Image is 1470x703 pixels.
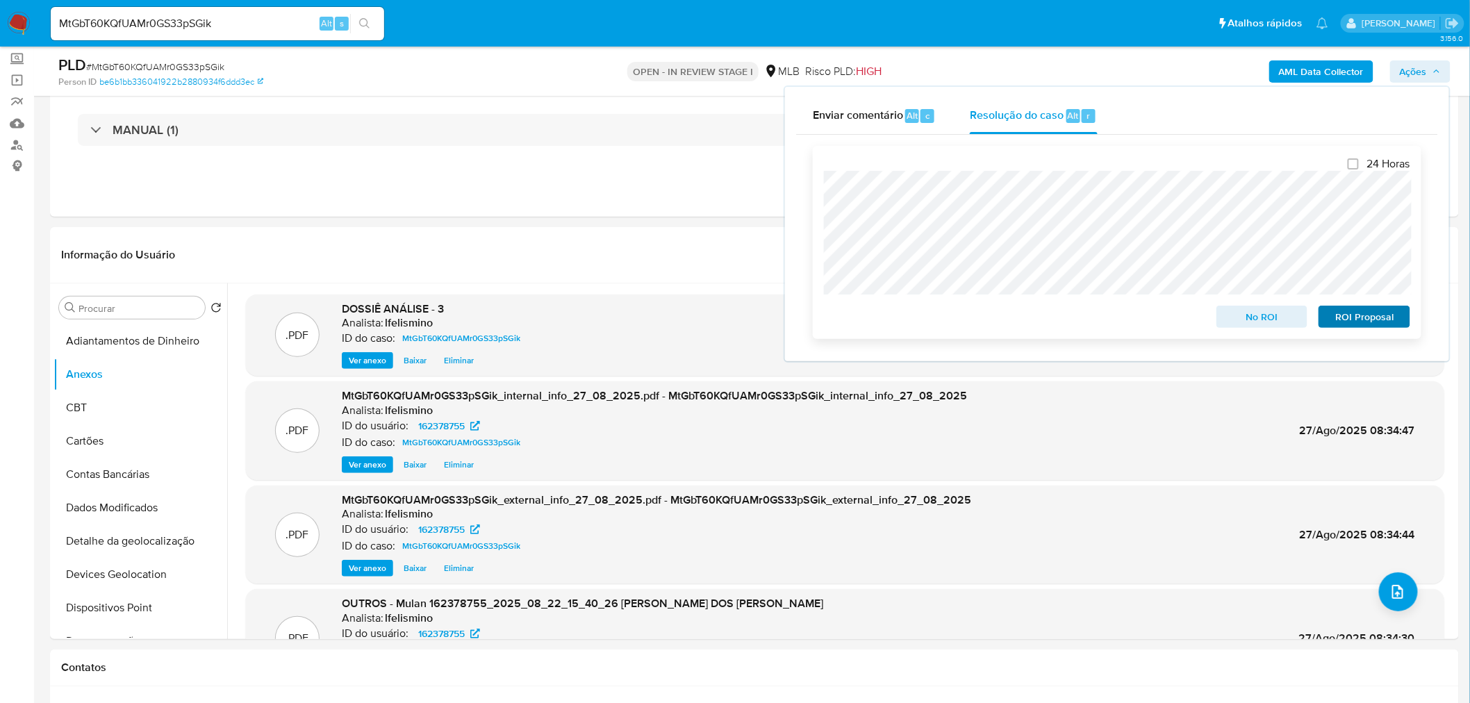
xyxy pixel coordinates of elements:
[1316,17,1328,29] a: Notificações
[404,354,427,367] span: Baixar
[764,64,800,79] div: MLB
[970,107,1064,123] span: Resolução do caso
[397,352,433,369] button: Baixar
[286,423,309,438] p: .PDF
[437,560,481,577] button: Eliminar
[856,63,882,79] span: HIGH
[1445,16,1460,31] a: Sair
[444,561,474,575] span: Eliminar
[907,109,918,122] span: Alt
[397,330,526,347] a: MtGbT60KQfUAMr0GS33pSGik
[1362,17,1440,30] p: laisa.felismino@mercadolivre.com
[418,521,465,538] span: 162378755
[1328,307,1401,326] span: ROI Proposal
[210,302,222,317] button: Retornar ao pedido padrão
[1279,60,1364,83] b: AML Data Collector
[342,522,408,536] p: ID do usuário:
[51,15,384,33] input: Pesquise usuários ou casos...
[1216,306,1308,328] button: No ROI
[342,404,383,417] p: Analista:
[444,354,474,367] span: Eliminar
[444,458,474,472] span: Eliminar
[397,456,433,473] button: Baixar
[410,417,488,434] a: 162378755
[340,17,344,30] span: s
[402,434,520,451] span: MtGbT60KQfUAMr0GS33pSGik
[53,591,227,625] button: Dispositivos Point
[1299,630,1415,646] span: 27/Ago/2025 08:34:30
[1367,157,1410,171] span: 24 Horas
[286,328,309,343] p: .PDF
[65,302,76,313] button: Procurar
[385,507,433,521] h6: lfelismino
[397,434,526,451] a: MtGbT60KQfUAMr0GS33pSGik
[342,388,967,404] span: MtGbT60KQfUAMr0GS33pSGik_internal_info_27_08_2025.pdf - MtGbT60KQfUAMr0GS33pSGik_internal_info_27...
[385,316,433,330] h6: lfelismino
[53,458,227,491] button: Contas Bancárias
[58,76,97,88] b: Person ID
[437,456,481,473] button: Eliminar
[113,122,179,138] h3: MANUAL (1)
[61,661,1448,675] h1: Contatos
[342,436,395,449] p: ID do caso:
[437,352,481,369] button: Eliminar
[58,53,86,76] b: PLD
[1068,109,1079,122] span: Alt
[1300,527,1415,543] span: 27/Ago/2025 08:34:44
[53,324,227,358] button: Adiantamentos de Dinheiro
[402,538,520,554] span: MtGbT60KQfUAMr0GS33pSGik
[342,492,971,508] span: MtGbT60KQfUAMr0GS33pSGik_external_info_27_08_2025.pdf - MtGbT60KQfUAMr0GS33pSGik_external_info_27...
[286,527,309,543] p: .PDF
[1319,306,1410,328] button: ROI Proposal
[342,507,383,521] p: Analista:
[1379,572,1418,611] button: upload-file
[410,521,488,538] a: 162378755
[342,352,393,369] button: Ver anexo
[1348,158,1359,169] input: 24 Horas
[53,558,227,591] button: Devices Geolocation
[410,625,488,642] a: 162378755
[627,62,759,81] p: OPEN - IN REVIEW STAGE I
[53,424,227,458] button: Cartões
[397,538,526,554] a: MtGbT60KQfUAMr0GS33pSGik
[1440,33,1463,44] span: 3.156.0
[53,491,227,524] button: Dados Modificados
[53,358,227,391] button: Anexos
[404,561,427,575] span: Baixar
[79,302,199,315] input: Procurar
[404,458,427,472] span: Baixar
[342,456,393,473] button: Ver anexo
[349,561,386,575] span: Ver anexo
[418,417,465,434] span: 162378755
[342,316,383,330] p: Analista:
[349,458,386,472] span: Ver anexo
[342,331,395,345] p: ID do caso:
[402,330,520,347] span: MtGbT60KQfUAMr0GS33pSGik
[78,114,1431,146] div: MANUAL (1)
[1390,60,1451,83] button: Ações
[86,60,224,74] span: # MtGbT60KQfUAMr0GS33pSGik
[342,419,408,433] p: ID do usuário:
[53,524,227,558] button: Detalhe da geolocalização
[342,611,383,625] p: Analista:
[342,301,444,317] span: DOSSIÊ ANÁLISE - 3
[397,560,433,577] button: Baixar
[61,248,175,262] h1: Informação do Usuário
[805,64,882,79] span: Risco PLD:
[1300,422,1415,438] span: 27/Ago/2025 08:34:47
[286,631,309,646] p: .PDF
[1087,109,1090,122] span: r
[1269,60,1373,83] button: AML Data Collector
[53,391,227,424] button: CBT
[342,595,823,611] span: OUTROS - Mulan 162378755_2025_08_22_15_40_26 [PERSON_NAME] DOS [PERSON_NAME]
[342,539,395,553] p: ID do caso:
[813,107,903,123] span: Enviar comentário
[1228,16,1303,31] span: Atalhos rápidos
[385,404,433,417] h6: lfelismino
[321,17,332,30] span: Alt
[925,109,930,122] span: c
[1226,307,1298,326] span: No ROI
[99,76,263,88] a: be6b1bb336041922b2880934f6ddd3ec
[1400,60,1427,83] span: Ações
[342,627,408,640] p: ID do usuário:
